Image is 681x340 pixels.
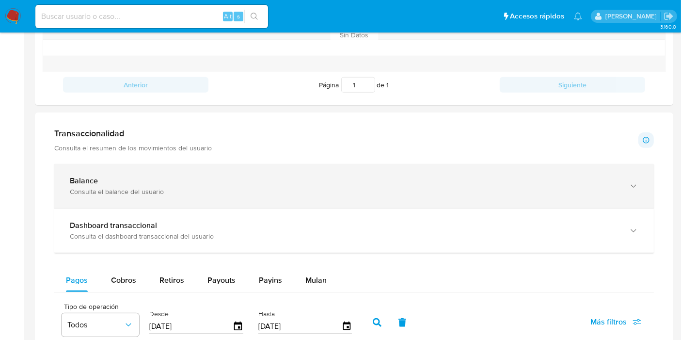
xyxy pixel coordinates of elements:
span: Página de [319,77,389,93]
span: Alt [224,12,232,21]
a: Salir [664,11,674,21]
span: Accesos rápidos [510,11,564,21]
button: Siguiente [500,77,645,93]
span: s [237,12,240,21]
span: 3.160.0 [660,23,676,31]
button: search-icon [244,10,264,23]
button: Anterior [63,77,208,93]
p: fernando.ftapiamartinez@mercadolibre.com.mx [605,12,660,21]
a: Notificaciones [574,12,582,20]
span: 1 [387,80,389,90]
input: Buscar usuario o caso... [35,10,268,23]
